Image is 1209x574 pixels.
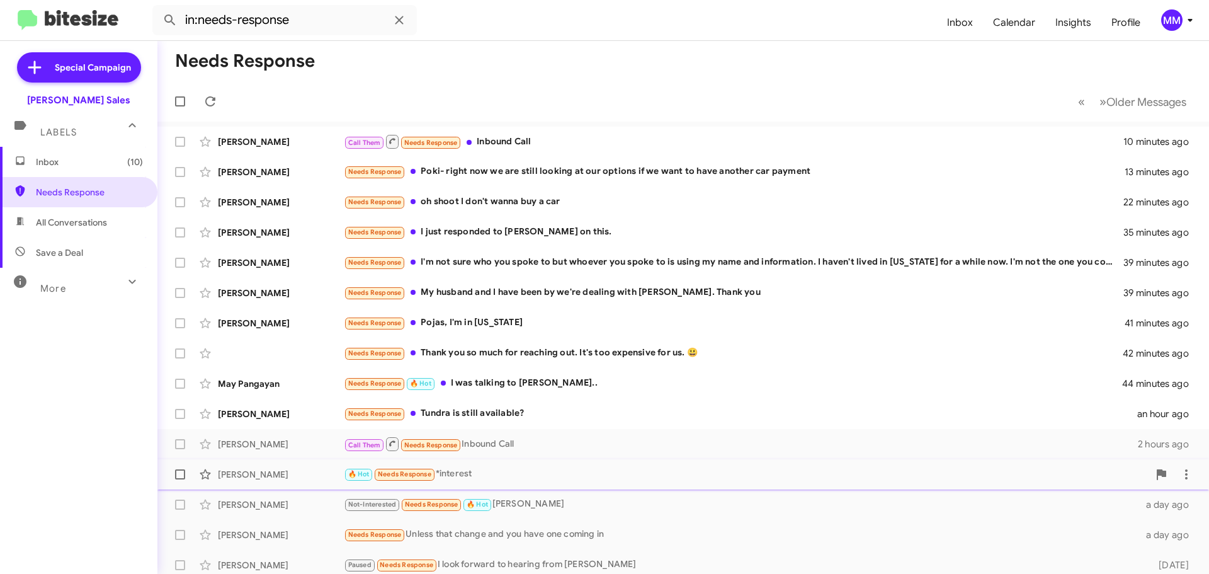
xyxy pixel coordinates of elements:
span: Needs Response [348,198,402,206]
nav: Page navigation example [1071,89,1194,115]
div: Inbound Call [344,134,1123,149]
span: « [1078,94,1085,110]
span: » [1099,94,1106,110]
span: Save a Deal [36,246,83,259]
div: [PERSON_NAME] [218,196,344,209]
span: Needs Response [348,379,402,387]
span: (10) [127,156,143,168]
span: Needs Response [378,470,431,478]
div: 39 minutes ago [1123,256,1199,269]
input: Search [152,5,417,35]
div: 13 minutes ago [1125,166,1199,178]
a: Insights [1045,4,1101,41]
div: [PERSON_NAME] [218,317,344,330]
span: Inbox [36,156,143,168]
div: 2 hours ago [1138,438,1199,451]
span: Needs Response [348,289,402,297]
div: I was talking to [PERSON_NAME].. [344,376,1123,391]
div: a day ago [1138,498,1199,511]
div: My husband and I have been by we're dealing with [PERSON_NAME]. Thank you [344,285,1123,300]
span: Paused [348,561,372,569]
div: [PERSON_NAME] [344,497,1138,512]
div: Inbound Call [344,436,1138,452]
span: 🔥 Hot [348,470,370,478]
div: [PERSON_NAME] [218,498,344,511]
span: Needs Response [404,441,458,449]
span: Needs Response [348,228,402,236]
h1: Needs Response [175,51,315,71]
span: All Conversations [36,216,107,229]
button: Previous [1070,89,1093,115]
span: Needs Response [380,561,433,569]
a: Profile [1101,4,1150,41]
div: a day ago [1138,529,1199,541]
div: Thank you so much for reaching out. It's too expensive for us. 😃 [344,346,1123,360]
span: Labels [40,127,77,138]
div: [PERSON_NAME] [218,468,344,481]
div: 42 minutes ago [1123,347,1199,360]
div: 41 minutes ago [1125,317,1199,330]
div: [DATE] [1138,559,1199,571]
div: 39 minutes ago [1123,287,1199,299]
a: Inbox [937,4,983,41]
div: Poki- right now we are still looking at our options if we want to have another car payment [344,164,1125,179]
span: 🔥 Hot [467,500,488,508]
div: [PERSON_NAME] [218,529,344,541]
span: Needs Response [405,500,458,508]
span: Not-Interested [348,500,397,508]
a: Special Campaign [17,52,141,83]
div: Pojas, I'm in [US_STATE] [344,316,1125,330]
div: [PERSON_NAME] [218,135,344,148]
div: MM [1161,9,1183,31]
span: More [40,283,66,294]
div: [PERSON_NAME] [218,166,344,178]
span: Needs Response [348,349,402,357]
span: 🔥 Hot [410,379,431,387]
span: Needs Response [404,139,458,147]
div: I just responded to [PERSON_NAME] on this. [344,225,1123,239]
div: 35 minutes ago [1123,226,1199,239]
div: Unless that change and you have one coming in [344,527,1138,542]
div: 22 minutes ago [1123,196,1199,209]
div: [PERSON_NAME] [218,256,344,269]
div: an hour ago [1137,408,1199,420]
div: *interest [344,467,1149,481]
div: I look forward to hearing from [PERSON_NAME] [344,558,1138,572]
span: Needs Response [348,410,402,418]
span: Needs Response [348,319,402,327]
button: MM [1150,9,1195,31]
div: [PERSON_NAME] [218,559,344,571]
div: Tundra is still available? [344,406,1137,421]
span: Needs Response [348,168,402,176]
span: Needs Response [348,258,402,267]
span: Special Campaign [55,61,131,74]
a: Calendar [983,4,1045,41]
div: [PERSON_NAME] [218,287,344,299]
span: Needs Response [36,186,143,198]
div: I'm not sure who you spoke to but whoever you spoke to is using my name and information. I haven'... [344,255,1123,270]
button: Next [1092,89,1194,115]
span: Call Them [348,139,381,147]
div: 10 minutes ago [1123,135,1199,148]
span: Needs Response [348,531,402,539]
div: May Pangayan [218,377,344,390]
div: [PERSON_NAME] [218,408,344,420]
span: Call Them [348,441,381,449]
div: [PERSON_NAME] [218,438,344,451]
span: Older Messages [1106,95,1186,109]
div: oh shoot I don't wanna buy a car [344,195,1123,209]
div: 44 minutes ago [1123,377,1199,390]
div: [PERSON_NAME] Sales [27,94,130,106]
div: [PERSON_NAME] [218,226,344,239]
